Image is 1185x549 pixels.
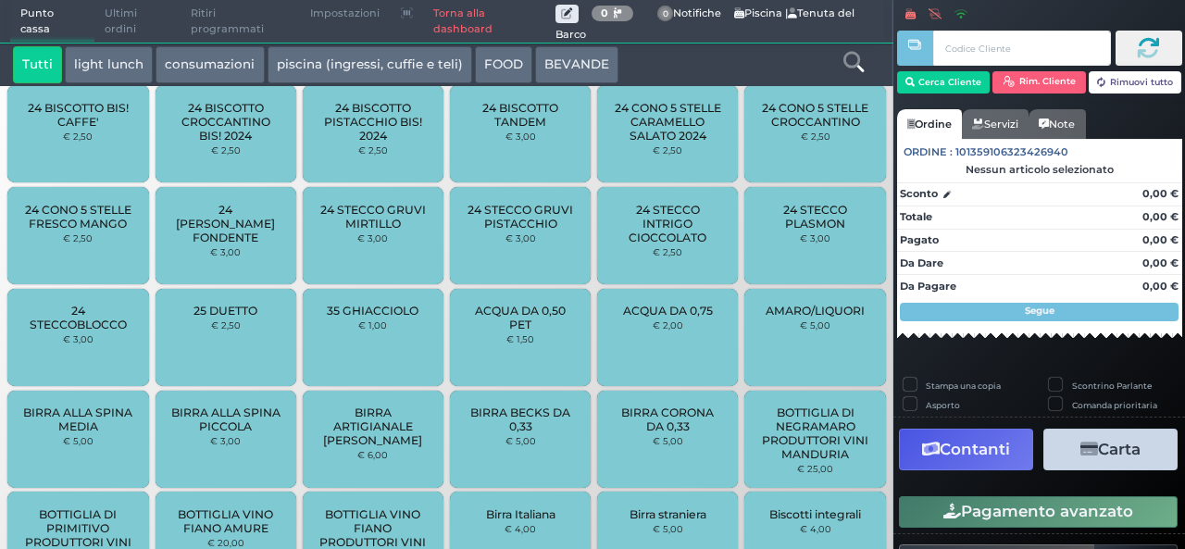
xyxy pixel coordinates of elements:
small: € 25,00 [797,463,833,474]
a: Note [1029,109,1085,139]
small: € 2,50 [211,144,241,156]
button: piscina (ingressi, cuffie e teli) [268,46,472,83]
span: 24 [PERSON_NAME] FONDENTE [170,203,281,244]
span: 24 STECCOBLOCCO [23,304,133,331]
span: AMARO/LIQUORI [766,304,865,318]
span: 24 BISCOTTO CROCCANTINO BIS! 2024 [170,101,281,143]
strong: 0,00 € [1142,233,1179,246]
span: Biscotti integrali [769,507,861,521]
div: Nessun articolo selezionato [897,163,1182,176]
button: light lunch [65,46,153,83]
small: € 2,50 [358,144,388,156]
span: Birra Italiana [486,507,555,521]
button: consumazioni [156,46,264,83]
small: € 5,00 [800,319,830,331]
button: Pagamento avanzato [899,496,1178,528]
span: Impostazioni [300,1,390,27]
strong: 0,00 € [1142,280,1179,293]
span: BIRRA BECKS DA 0,33 [466,406,576,433]
a: Ordine [897,109,962,139]
small: € 2,50 [653,246,682,257]
span: BIRRA ARTIGIANALE [PERSON_NAME] [318,406,429,447]
strong: Pagato [900,233,939,246]
strong: 0,00 € [1142,187,1179,200]
span: BIRRA ALLA SPINA PICCOLA [170,406,281,433]
small: € 2,50 [63,232,93,243]
small: € 5,00 [653,523,683,534]
small: € 4,00 [800,523,831,534]
span: 25 DUETTO [193,304,257,318]
small: € 5,00 [63,435,94,446]
strong: 0,00 € [1142,256,1179,269]
strong: Da Pagare [900,280,956,293]
input: Codice Cliente [933,31,1110,66]
span: 24 BISCOTTO BIS! CAFFE' [23,101,133,129]
span: 24 CONO 5 STELLE FRESCO MANGO [23,203,133,231]
span: 35 GHIACCIOLO [327,304,418,318]
strong: Sconto [900,186,938,202]
span: BOTTIGLIA DI NEGRAMARO PRODUTTORI VINI MANDURIA [760,406,870,461]
span: Ritiri programmati [181,1,300,43]
span: Punto cassa [10,1,95,43]
button: Rimuovi tutto [1089,71,1182,94]
strong: Totale [900,210,932,223]
span: 24 BISCOTTO TANDEM [466,101,576,129]
span: BOTTIGLIA VINO FIANO AMURE [170,507,281,535]
span: ACQUA DA 0,75 [623,304,713,318]
small: € 3,00 [210,435,241,446]
span: 24 STECCO INTRIGO CIOCCOLATO [613,203,723,244]
small: € 3,00 [210,246,241,257]
label: Comanda prioritaria [1072,399,1157,411]
small: € 20,00 [207,537,244,548]
button: Carta [1043,429,1178,470]
span: ACQUA DA 0,50 PET [466,304,576,331]
small: € 4,00 [505,523,536,534]
label: Stampa una copia [926,380,1001,392]
button: Cerca Cliente [897,71,991,94]
button: Contanti [899,429,1033,470]
b: 0 [601,6,608,19]
small: € 1,00 [358,319,387,331]
span: 0 [657,6,674,22]
small: € 5,00 [653,435,683,446]
label: Scontrino Parlante [1072,380,1152,392]
small: € 2,50 [63,131,93,142]
span: 24 BISCOTTO PISTACCHIO BIS! 2024 [318,101,429,143]
small: € 3,00 [63,333,94,344]
small: € 3,00 [357,232,388,243]
span: Ultimi ordini [94,1,181,43]
span: BIRRA CORONA DA 0,33 [613,406,723,433]
small: € 1,50 [506,333,534,344]
strong: 0,00 € [1142,210,1179,223]
button: BEVANDE [535,46,618,83]
label: Asporto [926,399,960,411]
span: Ordine : [904,144,953,160]
small: € 3,00 [800,232,830,243]
span: 24 CONO 5 STELLE CROCCANTINO [760,101,870,129]
small: € 5,00 [505,435,536,446]
span: BIRRA ALLA SPINA MEDIA [23,406,133,433]
a: Torna alla dashboard [423,1,555,43]
span: 24 STECCO GRUVI PISTACCHIO [466,203,576,231]
strong: Da Dare [900,256,943,269]
small: € 6,00 [357,449,388,460]
button: FOOD [475,46,532,83]
small: € 2,50 [211,319,241,331]
small: € 2,50 [653,144,682,156]
span: Birra straniera [630,507,706,521]
small: € 3,00 [505,232,536,243]
a: Servizi [962,109,1029,139]
button: Rim. Cliente [992,71,1086,94]
small: € 3,00 [505,131,536,142]
span: 24 CONO 5 STELLE CARAMELLO SALATO 2024 [613,101,723,143]
small: € 2,00 [653,319,683,331]
small: € 2,50 [801,131,830,142]
button: Tutti [13,46,62,83]
span: 24 STECCO GRUVI MIRTILLO [318,203,429,231]
span: 101359106323426940 [955,144,1068,160]
span: 24 STECCO PLASMON [760,203,870,231]
strong: Segue [1025,305,1054,317]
